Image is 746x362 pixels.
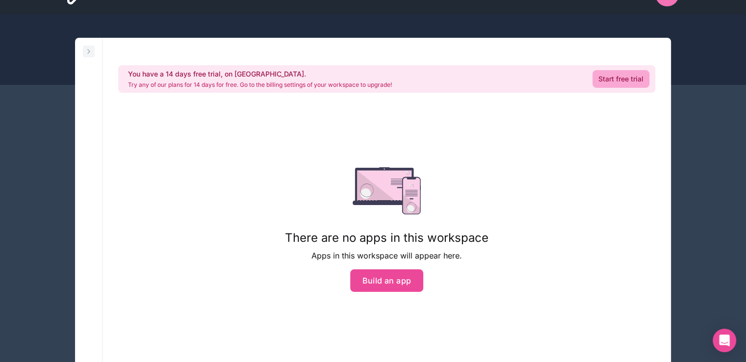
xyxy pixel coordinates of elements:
[285,250,489,261] p: Apps in this workspace will appear here.
[285,230,489,246] h1: There are no apps in this workspace
[128,81,392,89] p: Try any of our plans for 14 days for free. Go to the billing settings of your workspace to upgrade!
[592,70,649,88] a: Start free trial
[713,329,736,352] div: Open Intercom Messenger
[128,69,392,79] h2: You have a 14 days free trial, on [GEOGRAPHIC_DATA].
[353,167,421,214] img: empty state
[350,269,424,292] button: Build an app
